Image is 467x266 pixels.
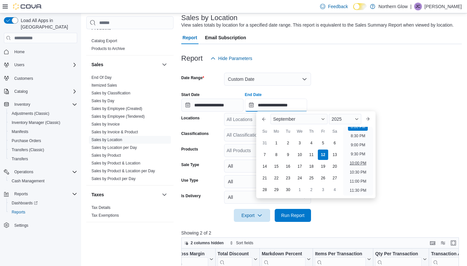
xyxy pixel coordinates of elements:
span: Export [238,209,266,222]
div: day-23 [283,173,293,183]
p: [PERSON_NAME] [425,3,462,10]
div: day-11 [306,150,317,160]
span: Adjustments (Classic) [9,110,77,117]
div: day-29 [271,185,281,195]
div: day-3 [318,185,328,195]
button: All [224,191,311,204]
a: Home [12,48,27,56]
a: Sales by Employee (Created) [91,106,142,111]
span: Users [14,62,24,67]
button: Next month [363,114,373,124]
span: Reports [12,210,25,215]
a: Sales by Invoice & Product [91,130,138,134]
p: Northern Glow [378,3,408,10]
label: Products [181,147,198,152]
button: Customers [1,73,80,83]
button: Manifests [6,127,80,136]
div: Products [86,37,174,55]
h3: Sales by Location [181,14,238,22]
a: Dashboards [6,199,80,208]
input: Press the down key to open a popover containing a calendar. [181,99,244,112]
div: day-9 [283,150,293,160]
button: Run Report [275,209,311,222]
a: Transfers [9,155,30,163]
span: Inventory Manager (Classic) [9,119,77,127]
div: day-20 [329,161,340,172]
span: Manifests [12,129,28,134]
span: Transfers (Classic) [12,147,44,152]
div: day-2 [306,185,317,195]
a: Sales by Invoice [91,122,120,127]
div: Button. Open the year selector. 2025 is currently selected. [329,114,361,124]
div: day-26 [318,173,328,183]
a: Sales by Classification [91,91,130,95]
span: Run Report [281,212,305,219]
div: day-2 [283,138,293,148]
span: Inventory Manager (Classic) [12,120,60,125]
a: Adjustments (Classic) [9,110,52,117]
button: Operations [1,167,80,176]
span: 2 columns hidden [191,240,224,246]
a: Tax Exemptions [91,213,119,218]
div: Sales [86,74,174,185]
div: Sa [329,126,340,137]
p: | [410,3,412,10]
div: day-25 [306,173,317,183]
button: All [224,160,311,173]
button: Transfers [6,154,80,163]
span: Inventory [14,102,30,107]
div: Qty Per Transaction [375,251,422,257]
li: 11:00 PM [347,177,369,185]
a: Sales by Location per Day [91,145,137,150]
span: September [273,116,295,122]
a: Catalog Export [91,39,117,43]
div: Fr [318,126,328,137]
h3: Sales [91,61,103,68]
button: Purchase Orders [6,136,80,145]
div: day-1 [271,138,281,148]
button: Inventory Manager (Classic) [6,118,80,127]
li: 9:30 PM [348,150,368,158]
button: Display options [439,239,447,247]
div: day-17 [294,161,305,172]
span: Transfers [9,155,77,163]
span: Settings [12,221,77,229]
a: Sales by Day [91,99,114,103]
label: Date Range [181,75,204,80]
span: Report [183,31,197,44]
div: day-4 [329,185,340,195]
img: Cova [13,3,42,10]
p: Showing 2 of 2 [181,230,462,236]
a: Purchase Orders [9,137,44,145]
a: Sales by Employee (Tendered) [91,114,145,119]
div: day-13 [329,150,340,160]
li: 8:30 PM [348,132,368,140]
button: Transfers (Classic) [6,145,80,154]
label: Is Delivery [181,193,201,199]
button: Users [1,60,80,69]
div: day-22 [271,173,281,183]
h3: Report [181,54,203,62]
div: September, 2025 [259,137,341,196]
span: Home [14,49,25,54]
button: Keyboard shortcuts [429,239,437,247]
div: Button. Open the month selector. September is currently selected. [270,114,328,124]
button: Reports [1,189,80,199]
a: Sales by Location [91,138,122,142]
span: Reports [14,191,28,197]
span: Users [12,61,77,69]
button: Sales [91,61,159,68]
label: Classifications [181,131,209,136]
span: JC [416,3,421,10]
span: Reports [9,208,77,216]
span: Settings [14,223,28,228]
div: day-6 [329,138,340,148]
span: Transfers (Classic) [9,146,77,154]
span: Sort fields [236,240,253,246]
div: Mo [271,126,281,137]
a: End Of Day [91,75,112,80]
span: Cash Management [12,178,44,184]
div: Taxes [86,204,174,222]
li: 10:30 PM [347,168,369,176]
div: View sales totals by location for a specified date range. This report is equivalent to the Sales ... [181,22,454,29]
